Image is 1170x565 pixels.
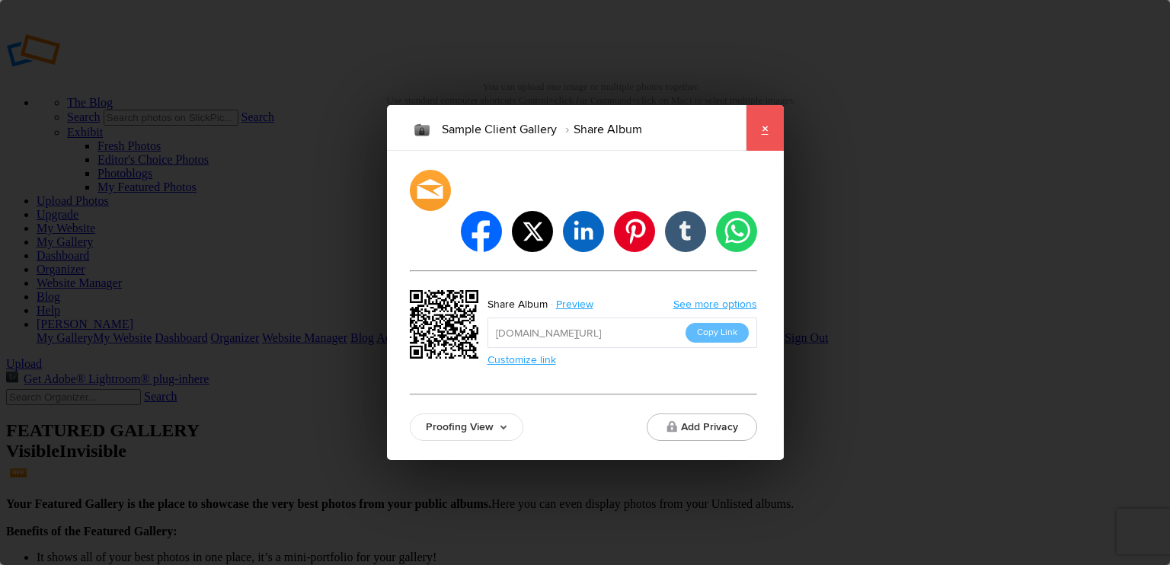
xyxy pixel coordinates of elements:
[410,413,523,441] a: Proofing View
[487,295,548,314] div: Share Album
[673,298,757,311] a: See more options
[686,323,749,343] button: Copy Link
[746,105,784,151] a: ×
[461,211,502,252] li: facebook
[716,211,757,252] li: whatsapp
[665,211,706,252] li: tumblr
[442,117,557,142] li: Sample Client Gallery
[512,211,553,252] li: twitter
[563,211,604,252] li: linkedin
[487,353,556,366] a: Customize link
[557,117,642,142] li: Share Album
[410,290,483,363] div: https://slickpic.us/18478466h0Yz
[647,413,757,441] button: Add Privacy
[548,295,605,314] a: Preview
[614,211,655,252] li: pinterest
[410,118,434,142] img: album_locked.png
